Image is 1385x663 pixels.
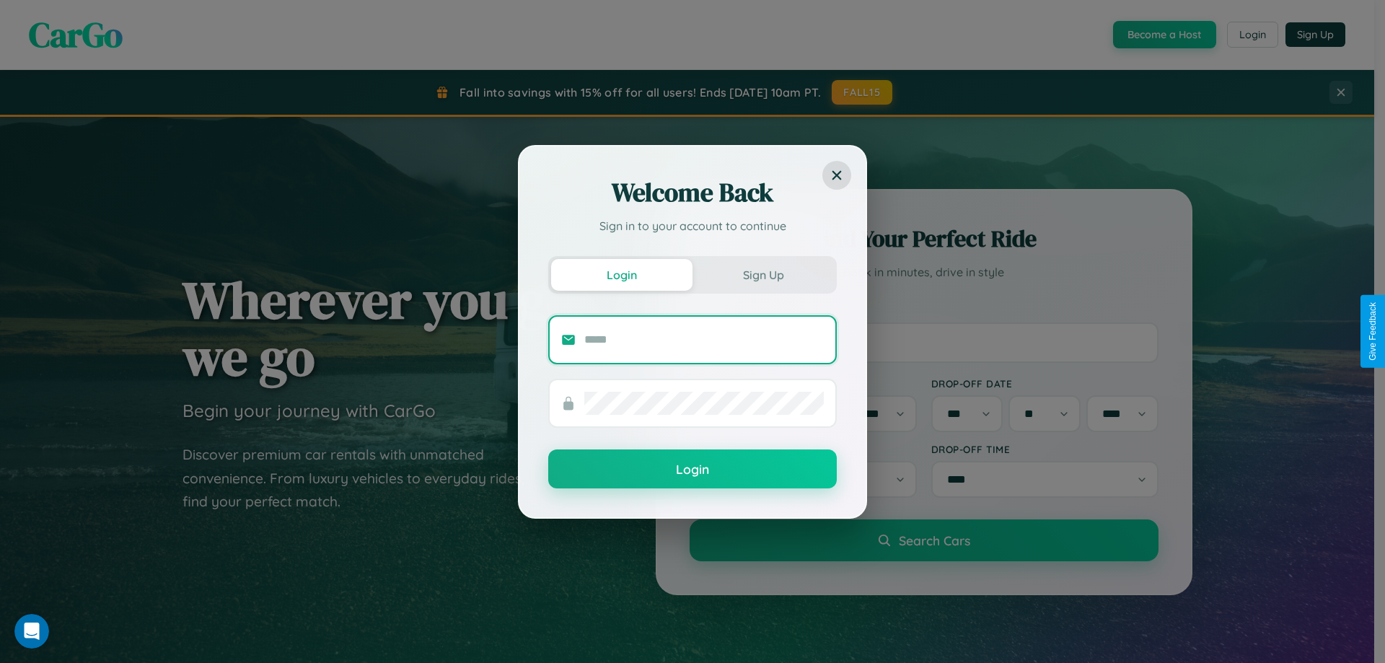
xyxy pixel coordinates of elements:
[551,259,692,291] button: Login
[14,614,49,649] iframe: Intercom live chat
[692,259,834,291] button: Sign Up
[548,449,837,488] button: Login
[548,175,837,210] h2: Welcome Back
[548,217,837,234] p: Sign in to your account to continue
[1368,302,1378,361] div: Give Feedback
